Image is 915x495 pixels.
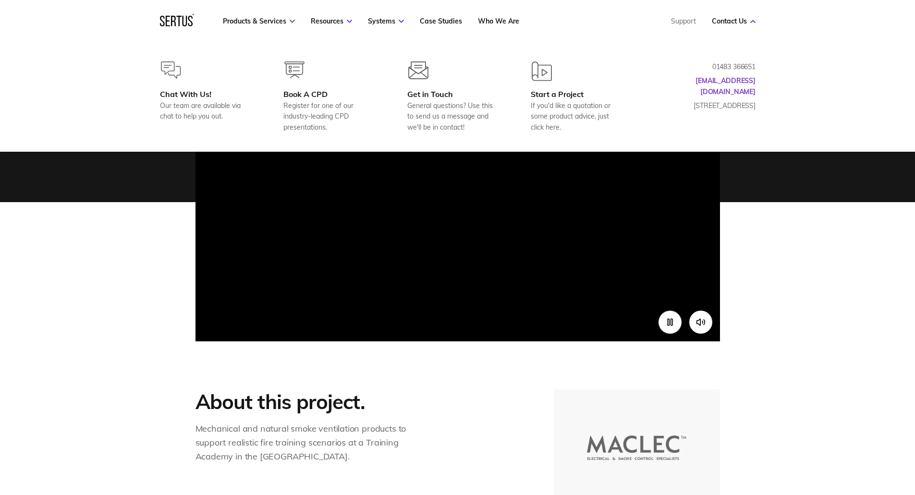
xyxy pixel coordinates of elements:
[695,76,756,96] a: [EMAIL_ADDRESS][DOMAIN_NAME]
[195,389,433,415] h2: About this project.
[195,422,407,463] div: Mechanical and natural smoke ventilation products to support realistic fire training scenarios at...
[223,17,295,25] a: Products & Services
[311,17,352,25] a: Resources
[407,61,500,133] a: Get in TouchGeneral questions? Use this to send us a message and we'll be in contact!
[407,100,500,133] div: General questions? Use this to send us a message and we'll be in contact!
[160,61,253,133] a: Chat With Us!Our team are available via chat to help you out.
[689,311,712,334] button: Mute video
[160,89,253,99] div: Chat With Us!
[478,17,519,25] a: Who We Are
[671,17,696,25] a: Support
[283,61,376,133] a: Book A CPDRegister for one of our industry-leading CPD presentations.
[283,100,376,133] div: Register for one of our industry-leading CPD presentations.
[659,61,756,72] p: 01483 366651
[531,89,623,99] div: Start a Project
[420,17,462,25] a: Case Studies
[659,100,756,111] p: [STREET_ADDRESS]
[712,17,756,25] a: Contact Us
[283,89,376,99] div: Book A CPD
[531,100,623,133] div: If you'd like a quotation or some product advice, just click here.
[368,17,404,25] a: Systems
[531,61,623,133] a: Start a ProjectIf you'd like a quotation or some product advice, just click here.
[742,384,915,495] iframe: Chat Widget
[659,311,682,334] button: Pause video
[160,100,253,122] div: Our team are available via chat to help you out.
[407,89,500,99] div: Get in Touch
